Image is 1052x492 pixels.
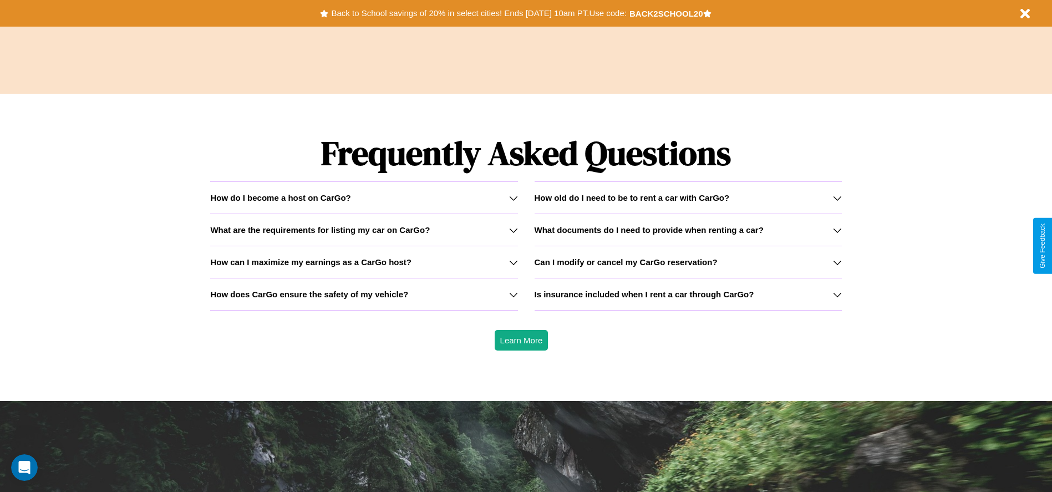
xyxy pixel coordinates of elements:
[535,290,754,299] h3: Is insurance included when I rent a car through CarGo?
[210,193,350,202] h3: How do I become a host on CarGo?
[535,193,730,202] h3: How old do I need to be to rent a car with CarGo?
[210,125,841,181] h1: Frequently Asked Questions
[629,9,703,18] b: BACK2SCHOOL20
[1039,224,1046,268] div: Give Feedback
[535,257,718,267] h3: Can I modify or cancel my CarGo reservation?
[11,454,38,481] iframe: Intercom live chat
[210,257,411,267] h3: How can I maximize my earnings as a CarGo host?
[210,290,408,299] h3: How does CarGo ensure the safety of my vehicle?
[495,330,548,351] button: Learn More
[210,225,430,235] h3: What are the requirements for listing my car on CarGo?
[535,225,764,235] h3: What documents do I need to provide when renting a car?
[328,6,629,21] button: Back to School savings of 20% in select cities! Ends [DATE] 10am PT.Use code:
